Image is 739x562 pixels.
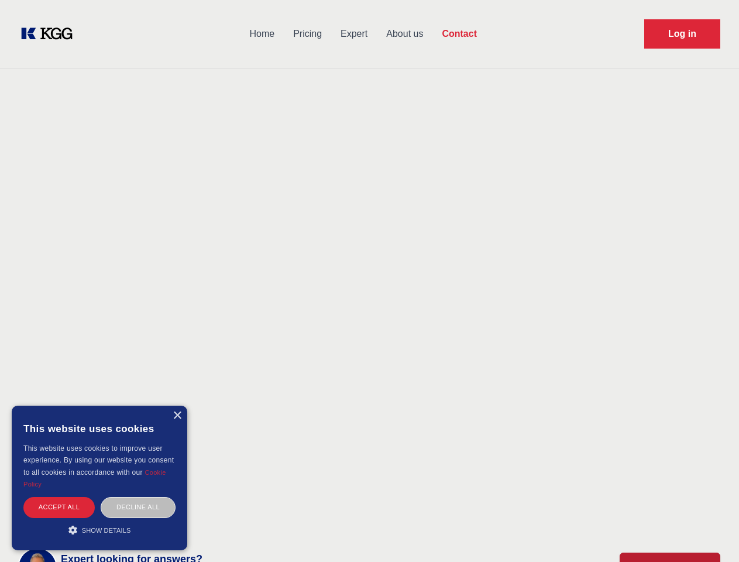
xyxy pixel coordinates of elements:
[644,19,720,49] a: Request Demo
[377,19,432,49] a: About us
[23,469,166,488] a: Cookie Policy
[240,19,284,49] a: Home
[101,497,176,518] div: Decline all
[680,506,739,562] iframe: Chat Widget
[82,527,131,534] span: Show details
[23,497,95,518] div: Accept all
[23,444,174,477] span: This website uses cookies to improve user experience. By using our website you consent to all coo...
[19,25,82,43] a: KOL Knowledge Platform: Talk to Key External Experts (KEE)
[432,19,486,49] a: Contact
[331,19,377,49] a: Expert
[23,524,176,536] div: Show details
[284,19,331,49] a: Pricing
[23,414,176,443] div: This website uses cookies
[173,412,181,420] div: Close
